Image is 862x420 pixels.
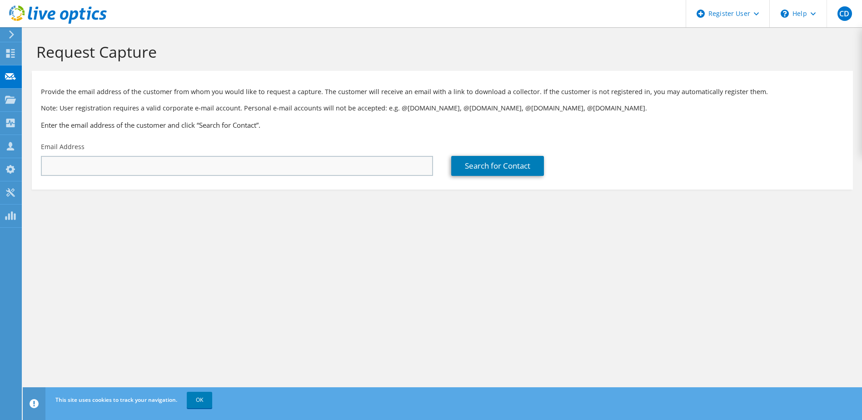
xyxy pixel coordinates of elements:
[41,142,85,151] label: Email Address
[187,392,212,408] a: OK
[781,10,789,18] svg: \n
[837,6,852,21] span: CD
[41,87,844,97] p: Provide the email address of the customer from whom you would like to request a capture. The cust...
[55,396,177,404] span: This site uses cookies to track your navigation.
[451,156,544,176] a: Search for Contact
[41,120,844,130] h3: Enter the email address of the customer and click “Search for Contact”.
[41,103,844,113] p: Note: User registration requires a valid corporate e-mail account. Personal e-mail accounts will ...
[36,42,844,61] h1: Request Capture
